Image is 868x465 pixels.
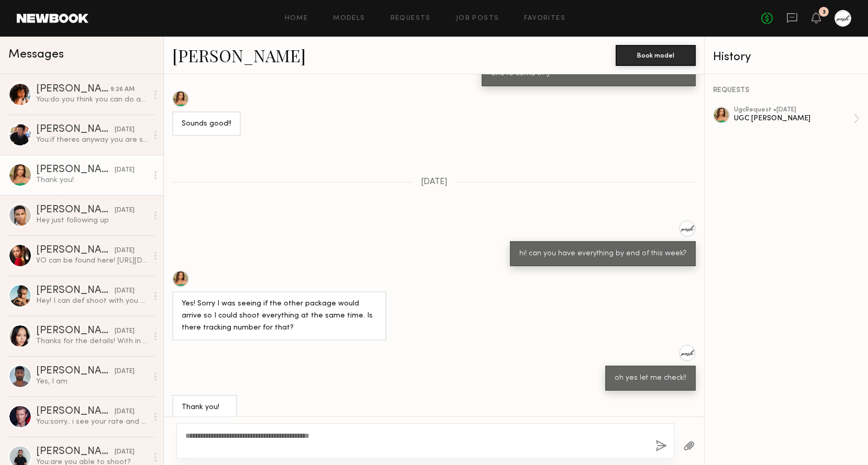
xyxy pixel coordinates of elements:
div: Thanks for the details! With in perpetuity usage, my rate for this would be $850. Let me know if ... [36,336,148,346]
a: Favorites [524,15,565,22]
div: [DATE] [115,206,135,216]
div: [DATE] [115,326,135,336]
div: [PERSON_NAME] [36,366,115,377]
a: [PERSON_NAME] [172,44,306,66]
div: [PERSON_NAME] [36,205,115,216]
div: [DATE] [115,125,135,135]
div: You: if theres anyway you are still open to shoot in the clothes- not shirtless or in just underw... [36,135,148,145]
div: UGC [PERSON_NAME] [734,114,853,123]
div: 3 [822,9,826,15]
div: 9:26 AM [110,85,135,95]
a: Book model [616,50,696,59]
a: ugcRequest •[DATE]UGC [PERSON_NAME] [734,107,860,131]
div: You: sorry.. i see your rate and we would need you for an hour at most! like 1030 [DATE] ? can th... [36,417,148,427]
div: Yes! Sorry I was seeing if the other package would arrive so I could shoot everything at the same... [182,298,377,334]
a: Home [285,15,308,22]
div: [DATE] [115,246,135,256]
div: [PERSON_NAME] [36,286,115,296]
div: [DATE] [115,407,135,417]
div: [PERSON_NAME] [36,326,115,336]
div: Sounds good!! [182,118,231,130]
div: [PERSON_NAME] [36,84,110,95]
a: Models [333,15,365,22]
div: History [713,51,860,63]
div: [DATE] [115,367,135,377]
div: REQUESTS [713,87,860,94]
a: Requests [391,15,431,22]
div: [DATE] [115,286,135,296]
div: [DATE] [115,447,135,457]
div: hi! can you have everything by end of this week? [519,248,686,260]
div: VO can be found here! [URL][DOMAIN_NAME] [36,256,148,266]
div: [PERSON_NAME] [36,447,115,457]
div: [PERSON_NAME] [36,406,115,417]
button: Book model [616,45,696,66]
div: Hey just following up [36,216,148,225]
div: Thank you! [36,175,148,185]
div: [PERSON_NAME] [36,165,115,175]
div: [PERSON_NAME] [36,245,115,256]
div: Thank you! [182,402,228,414]
a: Job Posts [456,15,499,22]
div: You: do you think you can do any sooner? The client is really pushing me for this content :/ [36,95,148,105]
div: [PERSON_NAME] [36,124,115,135]
div: oh yes let me check!! [615,372,686,384]
div: Yes, I am [36,377,148,387]
span: [DATE] [421,178,448,187]
span: Messages [8,49,64,61]
div: [DATE] [115,165,135,175]
div: Hey! I can def shoot with you guys! But when it comes to posting on my feed that’s a different ra... [36,296,148,306]
div: ugc Request • [DATE] [734,107,853,114]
